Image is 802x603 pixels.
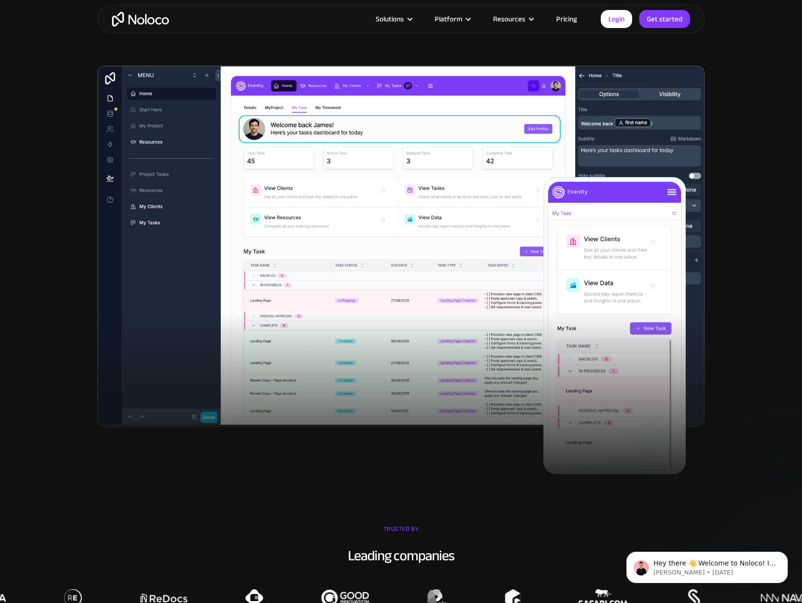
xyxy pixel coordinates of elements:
div: Solutions [364,13,423,25]
a: Pricing [544,13,589,25]
iframe: Intercom notifications message [612,532,802,598]
a: home [112,12,169,27]
a: Get started [639,10,690,28]
div: Platform [435,13,462,25]
div: Solutions [376,13,404,25]
div: Resources [493,13,525,25]
div: Platform [423,13,481,25]
a: Login [601,10,632,28]
div: Resources [481,13,544,25]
